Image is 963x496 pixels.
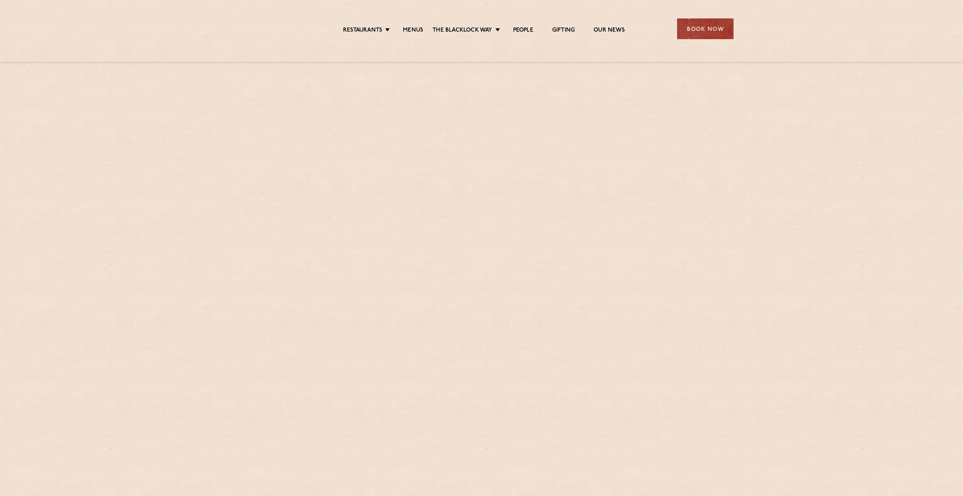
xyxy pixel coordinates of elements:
[229,7,295,50] img: svg%3E
[594,27,625,35] a: Our News
[433,27,492,35] a: The Blacklock Way
[677,18,734,39] div: Book Now
[403,27,423,35] a: Menus
[552,27,575,35] a: Gifting
[513,27,533,35] a: People
[343,27,382,35] a: Restaurants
